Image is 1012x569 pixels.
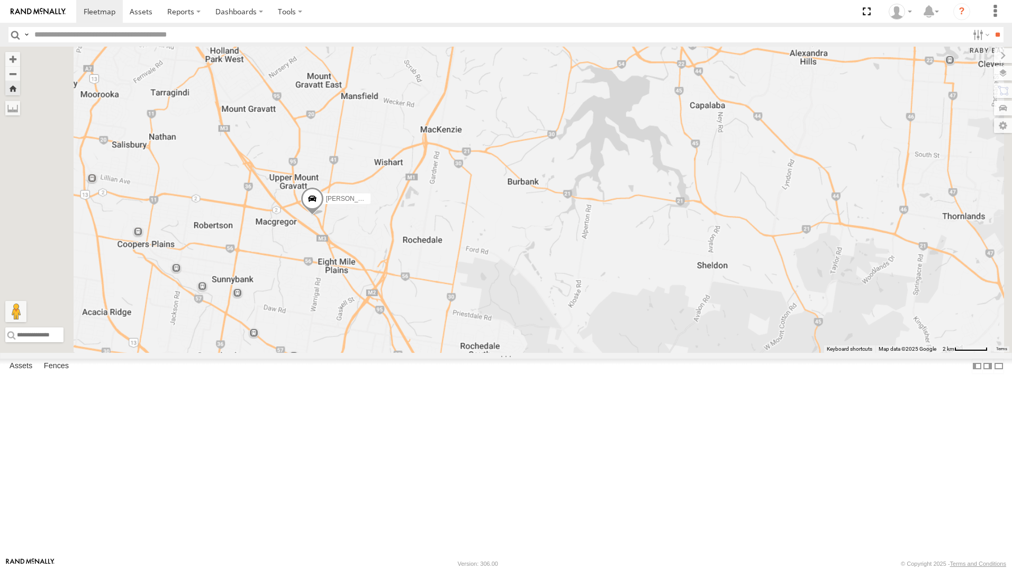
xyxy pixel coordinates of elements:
label: Fences [39,359,74,374]
i: ? [953,3,970,20]
a: Visit our Website [6,558,55,569]
a: Terms (opens in new tab) [996,347,1007,351]
button: Zoom Home [5,81,20,95]
button: Map Scale: 2 km per 59 pixels [939,345,991,353]
label: Assets [4,359,38,374]
button: Zoom out [5,66,20,81]
div: © Copyright 2025 - [901,561,1006,567]
label: Search Filter Options [969,27,991,42]
label: Map Settings [994,118,1012,133]
label: Dock Summary Table to the Left [972,359,982,374]
label: Measure [5,101,20,115]
label: Dock Summary Table to the Right [982,359,993,374]
a: Terms and Conditions [950,561,1006,567]
span: [PERSON_NAME] - 347FB3 [326,195,406,202]
div: Marco DiBenedetto [885,4,916,20]
img: rand-logo.svg [11,8,66,15]
span: 2 km [943,346,954,352]
button: Drag Pegman onto the map to open Street View [5,301,26,322]
span: Map data ©2025 Google [879,346,936,352]
div: Version: 306.00 [458,561,498,567]
label: Hide Summary Table [993,359,1004,374]
button: Zoom in [5,52,20,66]
button: Keyboard shortcuts [827,345,872,353]
label: Search Query [22,27,31,42]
